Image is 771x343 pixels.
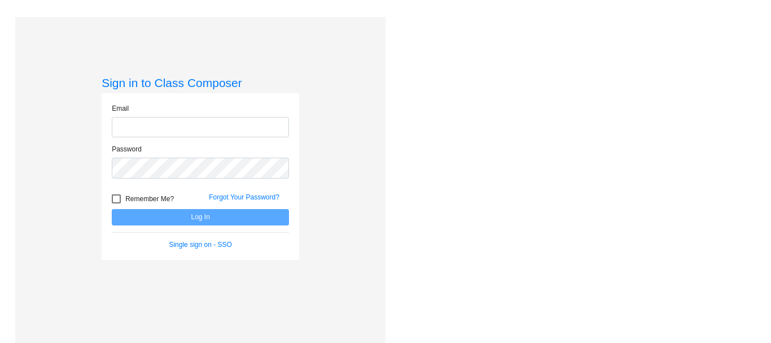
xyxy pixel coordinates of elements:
a: Forgot Your Password? [209,193,279,201]
a: Single sign on - SSO [169,241,231,249]
h3: Sign in to Class Composer [102,76,299,90]
span: Remember Me? [125,192,174,206]
label: Email [112,103,129,114]
label: Password [112,144,142,154]
button: Log In [112,209,289,225]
